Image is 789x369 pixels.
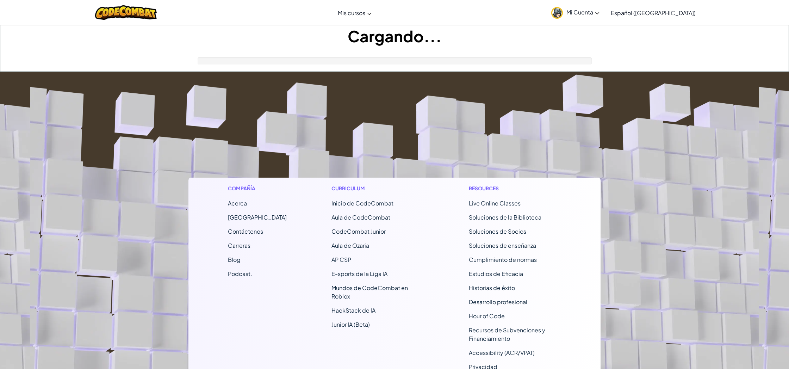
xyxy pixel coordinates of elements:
[228,214,287,221] a: [GEOGRAPHIC_DATA]
[469,185,561,192] h1: Resources
[228,270,252,277] a: Podcast.
[469,349,535,356] a: Accessibility (ACR/VPAT)
[469,284,515,291] a: Historias de éxito
[607,3,699,22] a: Español ([GEOGRAPHIC_DATA])
[331,199,393,207] span: Inicio de CodeCombat
[611,9,696,17] span: Español ([GEOGRAPHIC_DATA])
[228,199,247,207] a: Acerca
[469,228,526,235] a: Soluciones de Socios
[331,214,390,221] a: Aula de CodeCombat
[469,326,545,342] a: Recursos de Subvenciones y Financiamiento
[548,1,603,24] a: Mi Cuenta
[469,214,541,221] a: Soluciones de la Biblioteca
[228,242,250,249] a: Carreras
[331,321,370,328] a: Junior IA (Beta)
[469,270,523,277] a: Estudios de Eficacia
[469,298,527,306] a: Desarrollo profesional
[469,312,505,320] a: Hour of Code
[551,7,563,19] img: avatar
[331,228,386,235] a: CodeCombat Junior
[469,199,521,207] a: Live Online Classes
[331,185,424,192] h1: Curriculum
[228,185,287,192] h1: Compañía
[334,3,375,22] a: Mis cursos
[338,9,365,17] span: Mis cursos
[228,256,241,263] a: Blog
[469,256,537,263] a: Cumplimiento de normas
[331,307,375,314] a: HackStack de IA
[331,242,369,249] a: Aula de Ozaria
[95,5,157,20] img: CodeCombat logo
[566,8,599,16] span: Mi Cuenta
[331,256,351,263] a: AP CSP
[228,228,263,235] span: Contáctenos
[331,270,387,277] a: E-sports de la Liga IA
[331,284,408,300] a: Mundos de CodeCombat en Roblox
[0,25,789,47] h1: Cargando...
[469,242,536,249] a: Soluciones de enseñanza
